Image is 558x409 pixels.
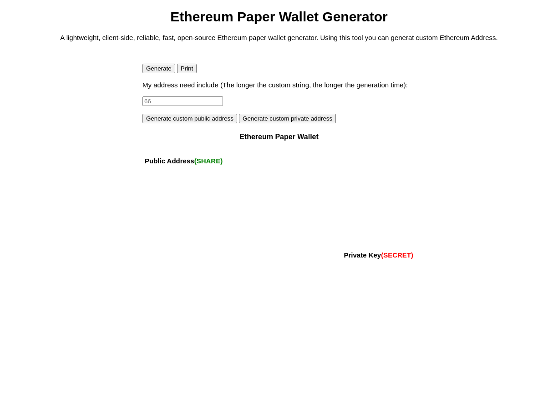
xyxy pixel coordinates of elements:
[239,133,319,141] span: Ethereum Paper Wallet
[142,96,223,106] input: 66
[4,9,554,25] h1: Ethereum Paper Wallet Generator
[344,251,413,259] div: Private Key
[142,64,175,73] button: Generate
[177,64,197,73] button: Print
[239,114,336,123] button: Generate custom private address
[142,81,408,89] label: My address need include (The longer the custom string, the longer the generation time):
[4,34,554,41] p: A lightweight, client-side, reliable, fast, open-source Ethereum paper wallet generator. Using th...
[142,114,237,123] button: Generate custom public address
[381,251,413,259] span: (SECRET)
[194,157,223,165] span: (SHARE)
[142,152,416,169] th: Public Address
